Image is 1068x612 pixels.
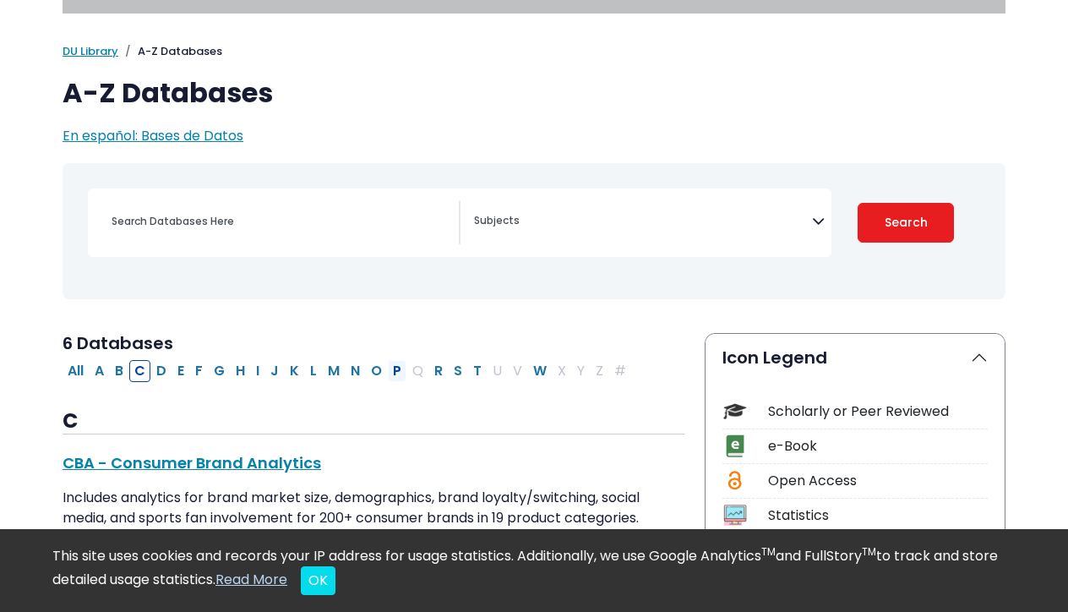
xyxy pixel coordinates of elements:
[366,360,387,382] button: Filter Results O
[388,360,406,382] button: Filter Results P
[63,126,243,145] a: En español: Bases de Datos
[63,43,1005,60] nav: breadcrumb
[429,360,448,382] button: Filter Results R
[723,434,746,457] img: Icon e-Book
[474,216,812,229] textarea: Search
[63,77,1005,109] h1: A-Z Databases
[724,469,745,492] img: Icon Open Access
[129,360,150,382] button: Filter Results C
[101,209,459,233] input: Search database by title or keyword
[63,452,321,473] a: CBA - Consumer Brand Analytics
[862,544,876,559] sup: TM
[63,43,118,59] a: DU Library
[528,360,552,382] button: Filter Results W
[118,43,222,60] li: A-Z Databases
[231,360,250,382] button: Filter Results H
[63,331,173,355] span: 6 Databases
[215,570,287,589] a: Read More
[251,360,264,382] button: Filter Results I
[723,400,746,423] img: Icon Scholarly or Peer Reviewed
[768,505,988,526] div: Statistics
[858,203,954,243] button: Submit for Search Results
[265,360,284,382] button: Filter Results J
[768,436,988,456] div: e-Book
[285,360,304,382] button: Filter Results K
[110,360,128,382] button: Filter Results B
[63,360,633,380] div: Alpha-list to filter by first letter of database name
[768,402,988,422] div: Scholarly or Peer Reviewed
[63,163,1005,299] nav: Search filters
[63,488,684,528] p: Includes analytics for brand market size, demographics, brand loyalty/switching, social media, an...
[209,360,230,382] button: Filter Results G
[301,566,335,595] button: Close
[468,360,487,382] button: Filter Results T
[449,360,467,382] button: Filter Results S
[63,409,684,434] h3: C
[63,360,89,382] button: All
[706,334,1005,381] button: Icon Legend
[346,360,365,382] button: Filter Results N
[323,360,345,382] button: Filter Results M
[761,544,776,559] sup: TM
[90,360,109,382] button: Filter Results A
[52,546,1016,595] div: This site uses cookies and records your IP address for usage statistics. Additionally, we use Goo...
[190,360,208,382] button: Filter Results F
[172,360,189,382] button: Filter Results E
[151,360,172,382] button: Filter Results D
[723,504,746,527] img: Icon Statistics
[768,471,988,491] div: Open Access
[305,360,322,382] button: Filter Results L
